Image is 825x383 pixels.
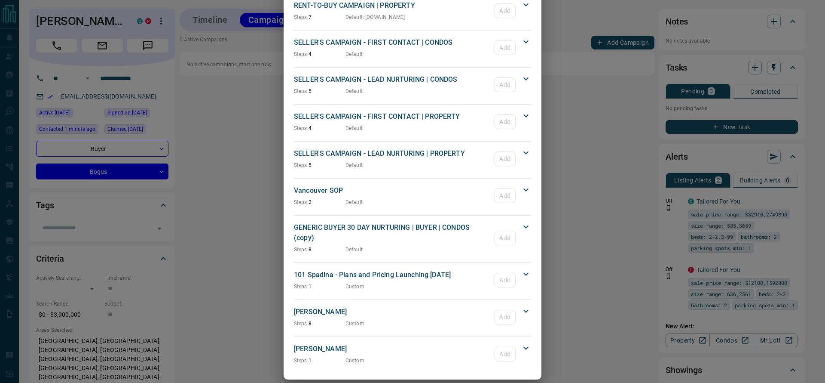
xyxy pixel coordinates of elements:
p: 4 [294,50,345,58]
p: 4 [294,124,345,132]
p: RENT-TO-BUY CAMPAIGN | PROPERTY [294,0,490,11]
span: Steps: [294,284,309,290]
p: 7 [294,13,345,21]
p: [PERSON_NAME] [294,307,490,317]
span: Steps: [294,51,309,57]
div: GENERIC BUYER 30 DAY NURTURING | BUYER | CONDOS (copy)Steps:8DefaultAdd [294,221,531,255]
p: Custom [345,320,364,327]
div: [PERSON_NAME]Steps:8CustomAdd [294,305,531,329]
p: Default [345,87,363,95]
p: Default [345,161,363,169]
span: Steps: [294,125,309,131]
p: 8 [294,246,345,253]
p: SELLER'S CAMPAIGN - LEAD NURTURING | PROPERTY [294,148,490,159]
p: Default [345,198,363,206]
p: 101 Spadina - Plans and Pricing Launching [DATE] [294,270,490,280]
p: GENERIC BUYER 30 DAY NURTURING | BUYER | CONDOS (copy) [294,222,490,243]
span: Steps: [294,321,309,327]
div: SELLER'S CAMPAIGN - LEAD NURTURING | PROPERTYSteps:5DefaultAdd [294,147,531,171]
p: 5 [294,161,345,169]
div: SELLER'S CAMPAIGN - FIRST CONTACT | CONDOSSteps:4DefaultAdd [294,36,531,60]
div: SELLER'S CAMPAIGN - LEAD NURTURING | CONDOSSteps:5DefaultAdd [294,73,531,97]
div: 101 Spadina - Plans and Pricing Launching [DATE]Steps:1CustomAdd [294,268,531,292]
p: 2 [294,198,345,206]
p: Default : [DOMAIN_NAME] [345,13,405,21]
div: Vancouver SOPSteps:2DefaultAdd [294,184,531,208]
span: Steps: [294,162,309,168]
span: Steps: [294,199,309,205]
p: [PERSON_NAME] [294,344,490,354]
span: Steps: [294,247,309,253]
p: SELLER'S CAMPAIGN - FIRST CONTACT | PROPERTY [294,111,490,122]
span: Steps: [294,14,309,20]
span: Steps: [294,358,309,364]
p: 1 [294,357,345,364]
p: Custom [345,283,364,290]
p: 1 [294,283,345,290]
p: Default [345,50,363,58]
p: 5 [294,87,345,95]
div: SELLER'S CAMPAIGN - FIRST CONTACT | PROPERTYSteps:4DefaultAdd [294,110,531,134]
div: [PERSON_NAME]Steps:1CustomAdd [294,342,531,366]
p: Vancouver SOP [294,185,490,196]
p: Default [345,246,363,253]
p: SELLER'S CAMPAIGN - FIRST CONTACT | CONDOS [294,37,490,48]
span: Steps: [294,88,309,94]
p: Default [345,124,363,132]
p: 8 [294,320,345,327]
p: SELLER'S CAMPAIGN - LEAD NURTURING | CONDOS [294,74,490,85]
p: Custom [345,357,364,364]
